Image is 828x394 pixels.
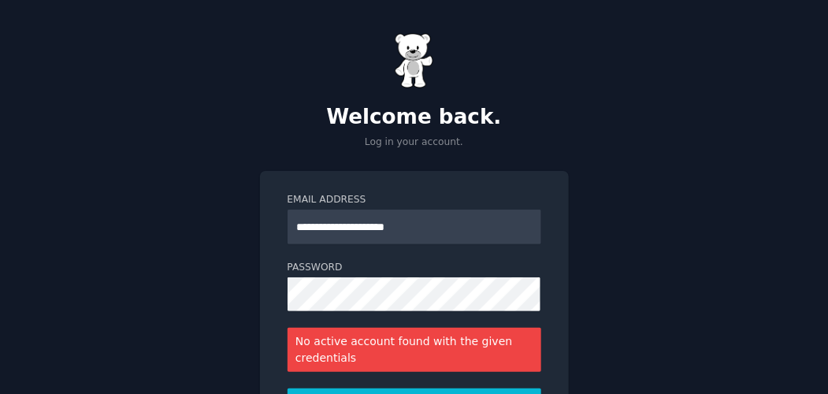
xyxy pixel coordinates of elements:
img: Gummy Bear [395,33,434,88]
div: No active account found with the given credentials [288,328,541,372]
keeper-lock: Open Keeper Popup [514,284,533,303]
label: Password [288,261,541,275]
label: Email Address [288,193,541,207]
p: Log in your account. [260,136,569,150]
h2: Welcome back. [260,105,569,130]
